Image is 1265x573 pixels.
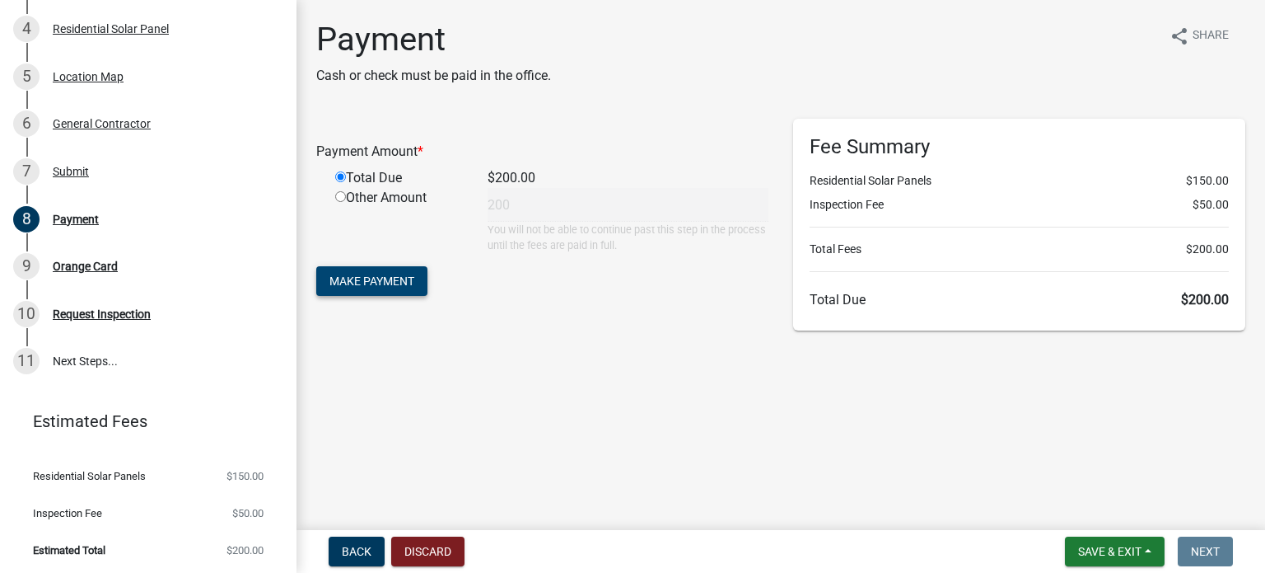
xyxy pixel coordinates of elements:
[810,292,1229,308] h6: Total Due
[1186,241,1229,258] span: $200.00
[53,261,118,272] div: Orange Card
[323,188,475,253] div: Other Amount
[1193,196,1229,214] span: $50.00
[13,158,40,185] div: 7
[1186,172,1229,190] span: $150.00
[810,135,1229,159] h6: Fee Summary
[1156,20,1242,52] button: shareShare
[13,301,40,327] div: 10
[304,142,781,162] div: Payment Amount
[1169,26,1189,46] i: share
[329,275,414,288] span: Make Payment
[810,196,1229,214] li: Inspection Fee
[810,241,1229,258] li: Total Fees
[342,545,371,558] span: Back
[33,545,105,556] span: Estimated Total
[316,266,427,296] button: Make Payment
[13,110,40,137] div: 6
[391,537,464,566] button: Discard
[13,348,40,374] div: 11
[13,405,270,438] a: Estimated Fees
[323,168,475,188] div: Total Due
[810,172,1229,190] li: Residential Solar Panels
[1193,26,1229,46] span: Share
[226,545,264,556] span: $200.00
[232,508,264,519] span: $50.00
[1178,537,1233,566] button: Next
[226,471,264,481] span: $150.00
[53,118,151,129] div: General Contractor
[13,206,40,232] div: 8
[316,66,551,86] p: Cash or check must be paid in the office.
[53,71,124,82] div: Location Map
[1065,537,1165,566] button: Save & Exit
[33,508,102,519] span: Inspection Fee
[329,537,385,566] button: Back
[1078,545,1141,558] span: Save & Exit
[53,23,169,35] div: Residential Solar Panel
[1181,292,1229,308] span: $200.00
[1191,545,1220,558] span: Next
[13,16,40,42] div: 4
[53,166,89,177] div: Submit
[13,63,40,90] div: 5
[316,20,551,59] h1: Payment
[475,168,781,188] div: $200.00
[53,214,99,225] div: Payment
[13,253,40,279] div: 9
[33,471,146,481] span: Residential Solar Panels
[53,308,151,320] div: Request Inspection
